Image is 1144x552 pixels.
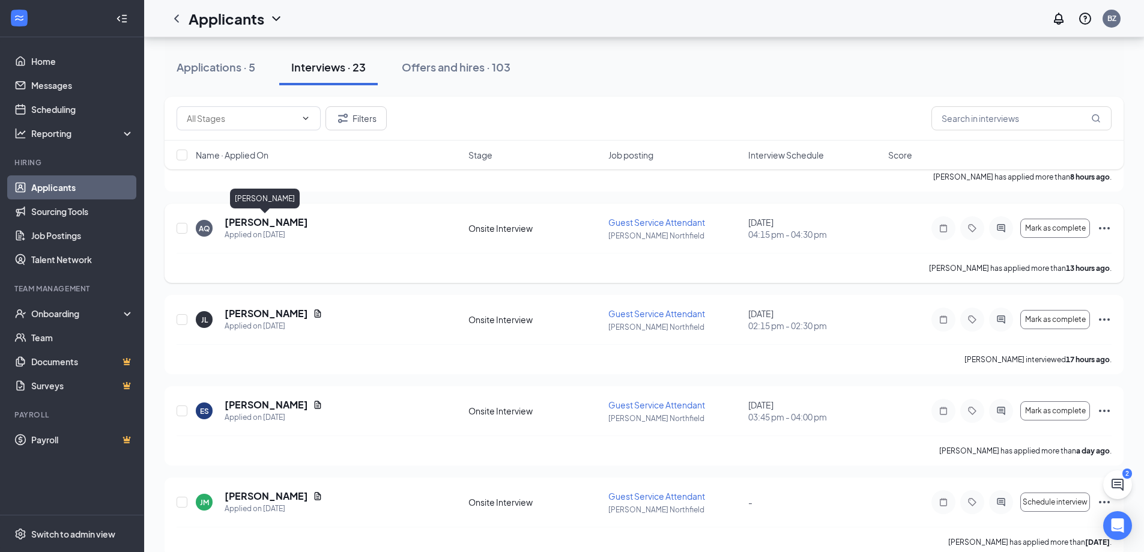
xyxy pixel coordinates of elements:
svg: ChevronLeft [169,11,184,26]
div: Applied on [DATE] [225,411,322,423]
p: [PERSON_NAME] has applied more than . [939,446,1112,456]
span: 04:15 pm - 04:30 pm [748,228,881,240]
div: ES [200,406,209,416]
button: Mark as complete [1020,401,1090,420]
p: [PERSON_NAME] interviewed . [964,354,1112,365]
span: Job posting [608,149,653,161]
svg: Ellipses [1097,312,1112,327]
svg: Collapse [116,13,128,25]
svg: Tag [965,497,979,507]
svg: Document [313,491,322,501]
div: JM [200,497,209,508]
a: Applicants [31,175,134,199]
h5: [PERSON_NAME] [225,398,308,411]
svg: Document [313,309,322,318]
div: [DATE] [748,399,881,423]
svg: ChevronDown [269,11,283,26]
a: Job Postings [31,223,134,247]
p: [PERSON_NAME] has applied more than . [929,263,1112,273]
div: Switch to admin view [31,528,115,540]
p: [PERSON_NAME] Northfield [608,505,741,515]
a: Team [31,326,134,350]
span: Mark as complete [1025,315,1086,324]
span: Mark as complete [1025,224,1086,232]
div: Open Intercom Messenger [1103,511,1132,540]
span: Mark as complete [1025,407,1086,415]
b: a day ago [1076,446,1110,455]
svg: Tag [965,315,979,324]
span: - [748,497,752,508]
svg: UserCheck [14,308,26,320]
svg: Note [936,315,951,324]
a: Home [31,49,134,73]
a: Messages [31,73,134,97]
svg: Note [936,223,951,233]
p: [PERSON_NAME] Northfield [608,322,741,332]
a: PayrollCrown [31,428,134,452]
svg: MagnifyingGlass [1091,114,1101,123]
div: Applied on [DATE] [225,503,322,515]
div: Interviews · 23 [291,59,366,74]
span: Schedule interview [1023,498,1088,506]
button: Filter Filters [325,106,387,130]
button: Mark as complete [1020,219,1090,238]
span: Guest Service Attendant [608,491,705,502]
svg: Settings [14,528,26,540]
span: 03:45 pm - 04:00 pm [748,411,881,423]
p: [PERSON_NAME] Northfield [608,413,741,423]
div: Team Management [14,284,132,294]
p: [PERSON_NAME] has applied more than . [948,537,1112,547]
div: [DATE] [748,308,881,332]
b: 13 hours ago [1066,264,1110,273]
div: [DATE] [748,216,881,240]
div: Applications · 5 [177,59,255,74]
button: ChatActive [1103,470,1132,499]
div: Hiring [14,157,132,168]
span: Name · Applied On [196,149,268,161]
div: Onsite Interview [468,405,601,417]
a: Scheduling [31,97,134,121]
a: SurveysCrown [31,374,134,398]
div: AQ [199,223,210,234]
svg: Tag [965,406,979,416]
div: Onsite Interview [468,222,601,234]
span: Guest Service Attendant [608,217,705,228]
svg: Notifications [1052,11,1066,26]
b: [DATE] [1085,538,1110,547]
span: 02:15 pm - 02:30 pm [748,320,881,332]
svg: Filter [336,111,350,126]
div: Applied on [DATE] [225,229,308,241]
div: [PERSON_NAME] [230,189,300,208]
div: Onsite Interview [468,496,601,508]
input: Search in interviews [931,106,1112,130]
div: 2 [1122,469,1132,479]
svg: Note [936,497,951,507]
svg: ChatActive [1110,478,1125,492]
input: All Stages [187,112,296,125]
h1: Applicants [189,8,264,29]
svg: ActiveChat [994,497,1008,507]
span: Stage [468,149,492,161]
p: [PERSON_NAME] Northfield [608,231,741,241]
b: 17 hours ago [1066,355,1110,364]
h5: [PERSON_NAME] [225,216,308,229]
svg: ChevronDown [301,114,310,123]
button: Schedule interview [1020,493,1090,512]
span: Score [888,149,912,161]
div: Applied on [DATE] [225,320,322,332]
a: Talent Network [31,247,134,271]
div: BZ [1107,13,1116,23]
div: Onboarding [31,308,124,320]
svg: WorkstreamLogo [13,12,25,24]
h5: [PERSON_NAME] [225,307,308,320]
div: JL [201,315,208,325]
svg: ActiveChat [994,223,1008,233]
div: Offers and hires · 103 [402,59,510,74]
div: Onsite Interview [468,314,601,326]
div: Payroll [14,410,132,420]
svg: ActiveChat [994,406,1008,416]
a: DocumentsCrown [31,350,134,374]
svg: Tag [965,223,979,233]
div: Reporting [31,127,135,139]
h5: [PERSON_NAME] [225,490,308,503]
